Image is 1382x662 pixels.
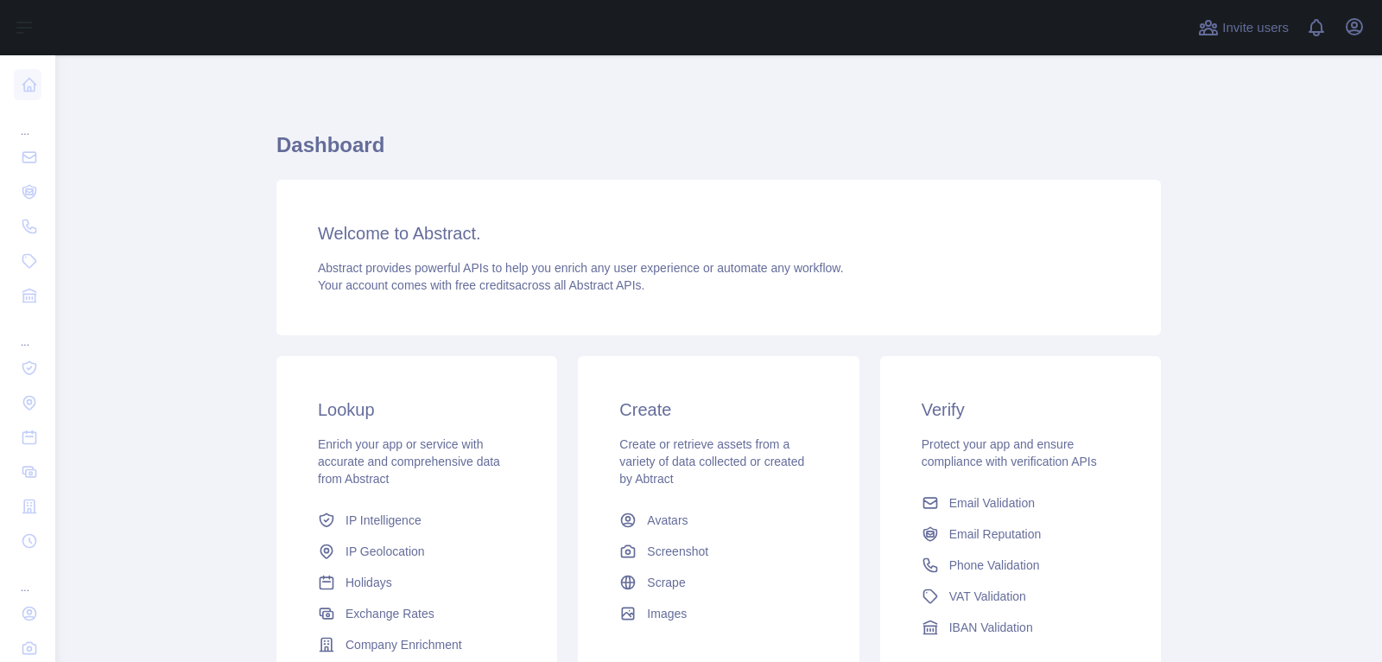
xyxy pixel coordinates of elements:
[612,505,824,536] a: Avatars
[455,278,515,292] span: free credits
[311,598,523,629] a: Exchange Rates
[1222,18,1289,38] span: Invite users
[922,437,1097,468] span: Protect your app and ensure compliance with verification APIs
[949,494,1035,512] span: Email Validation
[915,519,1126,550] a: Email Reputation
[647,512,688,529] span: Avatars
[647,574,685,591] span: Scrape
[345,636,462,653] span: Company Enrichment
[619,437,804,486] span: Create or retrieve assets from a variety of data collected or created by Abtract
[949,557,1040,574] span: Phone Validation
[14,104,41,138] div: ...
[311,505,523,536] a: IP Intelligence
[345,512,422,529] span: IP Intelligence
[915,550,1126,581] a: Phone Validation
[619,398,817,422] h3: Create
[949,525,1042,543] span: Email Reputation
[311,567,523,598] a: Holidays
[922,398,1119,422] h3: Verify
[647,543,708,560] span: Screenshot
[318,278,644,292] span: Your account comes with across all Abstract APIs.
[612,567,824,598] a: Scrape
[318,261,844,275] span: Abstract provides powerful APIs to help you enrich any user experience or automate any workflow.
[949,619,1033,636] span: IBAN Validation
[915,612,1126,643] a: IBAN Validation
[14,560,41,595] div: ...
[311,629,523,660] a: Company Enrichment
[318,398,516,422] h3: Lookup
[345,543,425,560] span: IP Geolocation
[1195,14,1292,41] button: Invite users
[276,131,1161,173] h1: Dashboard
[612,598,824,629] a: Images
[14,315,41,349] div: ...
[318,437,500,486] span: Enrich your app or service with accurate and comprehensive data from Abstract
[612,536,824,567] a: Screenshot
[345,574,392,591] span: Holidays
[915,487,1126,519] a: Email Validation
[318,221,1119,245] h3: Welcome to Abstract.
[311,536,523,567] a: IP Geolocation
[345,605,434,622] span: Exchange Rates
[949,588,1026,605] span: VAT Validation
[647,605,687,622] span: Images
[915,581,1126,612] a: VAT Validation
